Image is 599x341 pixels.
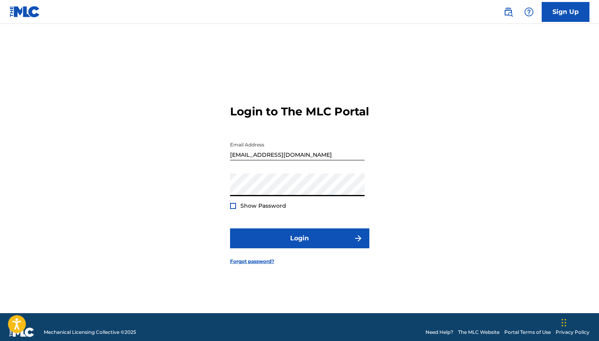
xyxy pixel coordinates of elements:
[521,4,537,20] div: Help
[556,329,589,336] a: Privacy Policy
[230,258,274,265] a: Forgot password?
[504,329,551,336] a: Portal Terms of Use
[503,7,513,17] img: search
[542,2,589,22] a: Sign Up
[44,329,136,336] span: Mechanical Licensing Collective © 2025
[240,202,286,209] span: Show Password
[230,228,369,248] button: Login
[562,311,566,335] div: Drag
[524,7,534,17] img: help
[10,327,34,337] img: logo
[425,329,453,336] a: Need Help?
[10,6,40,18] img: MLC Logo
[458,329,499,336] a: The MLC Website
[559,303,599,341] iframe: Chat Widget
[230,105,369,119] h3: Login to The MLC Portal
[353,234,363,243] img: f7272a7cc735f4ea7f67.svg
[500,4,516,20] a: Public Search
